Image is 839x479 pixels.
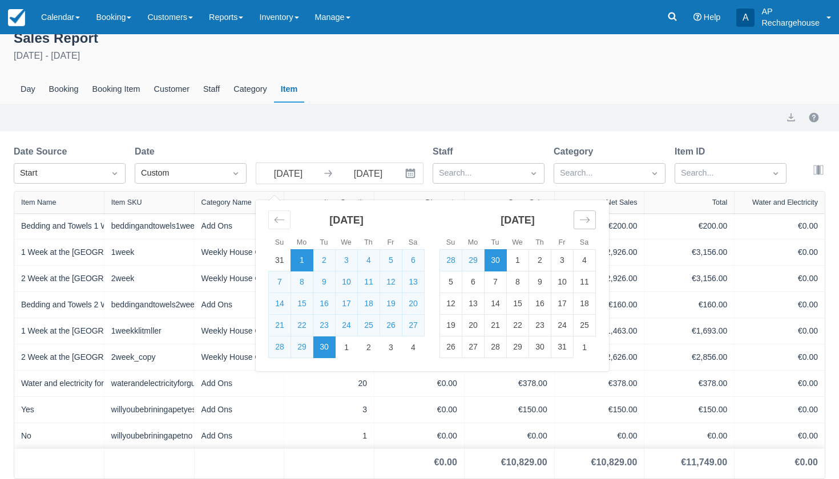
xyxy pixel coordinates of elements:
td: Selected. Thursday, September 11, 2025 [358,271,380,293]
div: €150.00 [562,404,638,416]
small: Su [275,238,284,246]
div: €378.00 [562,377,638,389]
div: €3,156.00 [651,246,727,258]
td: Choose Thursday, October 2, 2025 as your check-in date. It’s available. [529,250,551,271]
div: Start [20,167,99,180]
div: A [736,9,755,27]
div: Category [227,76,273,103]
small: Sa [409,238,417,246]
small: Su [446,238,455,246]
div: Category Name [201,198,252,206]
td: Choose Wednesday, October 1, 2025 as your check-in date. It’s available. [507,250,529,271]
div: Staff [196,76,227,103]
td: Choose Sunday, October 12, 2025 as your check-in date. It’s available. [440,293,462,315]
td: Selected. Wednesday, September 3, 2025 [336,250,358,271]
div: beddingandtowels2week [111,299,187,311]
div: €3,156.00 [651,273,727,285]
div: Gross Sales [508,198,547,206]
div: Weekly House Offering Klitmøller [201,325,277,337]
td: Selected. Wednesday, September 17, 2025 [336,293,358,315]
small: Tu [320,238,328,246]
div: Item SKU [111,198,142,206]
td: Selected. Wednesday, September 24, 2025 [336,315,358,336]
td: Selected. Friday, September 12, 2025 [380,271,402,293]
div: €11,749.00 [681,456,727,469]
td: Selected. Monday, September 22, 2025 [291,315,313,336]
td: Selected. Friday, September 5, 2025 [380,250,402,271]
small: We [512,238,523,246]
button: export [784,111,798,124]
span: Dropdown icon [528,168,539,179]
button: Interact with the calendar and add the check-in date for your trip. [400,163,423,184]
td: Choose Friday, October 10, 2025 as your check-in date. It’s available. [551,271,574,293]
div: willyoubebriningapetyes [111,404,187,416]
span: Dropdown icon [109,168,120,179]
td: Choose Thursday, October 9, 2025 as your check-in date. It’s available. [529,271,551,293]
div: €0.00 [741,220,818,232]
small: Th [535,238,544,246]
td: Selected. Tuesday, September 23, 2025 [313,315,336,336]
td: Selected. Sunday, September 21, 2025 [269,315,291,336]
a: No [21,430,31,442]
div: €1,693.00 [651,325,727,337]
div: €200.00 [651,220,727,232]
div: Booking Item [86,76,147,103]
span: Dropdown icon [649,168,660,179]
td: Selected. Sunday, September 7, 2025 [269,271,291,293]
div: €0.00 [434,456,457,469]
td: Selected. Monday, September 29, 2025 [291,336,313,358]
div: Add Ons [201,377,277,389]
td: Selected as end date. Tuesday, September 30, 2025 [485,250,507,271]
td: Selected. Tuesday, September 16, 2025 [313,293,336,315]
div: Day [14,76,42,103]
small: Fr [559,238,566,246]
a: Bedding and Towels 2 Week [21,299,120,311]
div: €0.00 [741,430,818,442]
strong: [DATE] [329,214,364,226]
td: Choose Thursday, October 30, 2025 as your check-in date. It’s available. [529,336,551,358]
td: Selected. Saturday, September 20, 2025 [402,293,425,315]
div: Calendar [256,200,608,371]
label: Item ID [675,145,709,159]
td: Selected. Saturday, September 13, 2025 [402,271,425,293]
td: Choose Saturday, October 25, 2025 as your check-in date. It’s available. [574,315,596,336]
small: Mo [468,238,478,246]
td: Selected as start date. Monday, September 1, 2025 [291,250,313,271]
small: Mo [297,238,307,246]
a: 1 Week at the [GEOGRAPHIC_DATA] in [GEOGRAPHIC_DATA] [21,325,248,337]
input: End Date [336,163,400,184]
div: Weekly House Offering Agger [201,273,277,285]
div: [DATE] - [DATE] [14,49,825,63]
div: €0.00 [741,377,818,389]
i: Help [693,13,701,21]
div: 1weekklitmller [111,325,187,337]
td: Choose Friday, October 3, 2025 as your check-in date. It’s available. [551,250,574,271]
td: Selected. Thursday, September 4, 2025 [358,250,380,271]
td: Selected. Saturday, September 6, 2025 [402,250,425,271]
div: Add Ons [201,404,277,416]
input: Start Date [256,163,320,184]
div: Move forward to switch to the next month. [574,210,596,229]
div: Add Ons [201,220,277,232]
div: €0.00 [381,430,457,442]
td: Selected. Sunday, September 28, 2025 [440,250,462,271]
div: Net Sales [606,198,638,206]
td: Choose Friday, October 24, 2025 as your check-in date. It’s available. [551,315,574,336]
td: Selected. Thursday, September 18, 2025 [358,293,380,315]
a: Bedding and Towels 1 Week [21,220,120,232]
div: Item [274,76,305,103]
small: Tu [491,238,499,246]
td: Selected. Friday, September 26, 2025 [380,315,402,336]
td: Choose Monday, October 20, 2025 as your check-in date. It’s available. [462,315,485,336]
a: 2 Week at the [GEOGRAPHIC_DATA] in [GEOGRAPHIC_DATA] [21,351,248,363]
div: 1week [111,246,187,258]
div: 20 [291,377,367,389]
td: Choose Wednesday, October 1, 2025 as your check-in date. It’s available. [336,336,358,358]
td: Choose Saturday, October 11, 2025 as your check-in date. It’s available. [574,271,596,293]
div: 2week_copy [111,351,187,363]
td: Choose Friday, October 3, 2025 as your check-in date. It’s available. [380,336,402,358]
div: 3 [291,404,367,416]
div: €0.00 [651,430,727,442]
div: €10,829.00 [591,456,638,469]
td: Selected. Sunday, September 14, 2025 [269,293,291,315]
